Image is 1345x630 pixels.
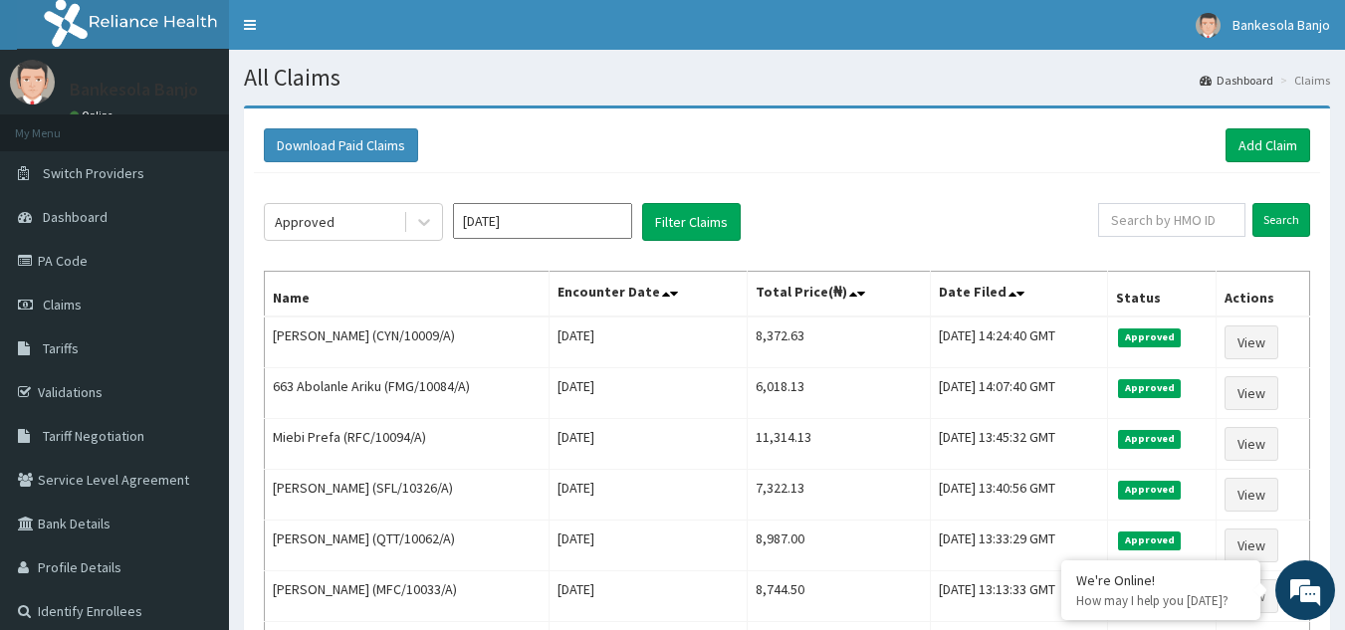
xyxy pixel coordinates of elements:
[43,339,79,357] span: Tariffs
[1196,13,1221,38] img: User Image
[1225,528,1278,562] a: View
[1216,272,1309,317] th: Actions
[931,272,1108,317] th: Date Filed
[747,316,931,368] td: 8,372.63
[1076,592,1245,609] p: How may I help you today?
[747,419,931,470] td: 11,314.13
[931,571,1108,622] td: [DATE] 13:13:33 GMT
[43,164,144,182] span: Switch Providers
[70,81,198,99] p: Bankesola Banjo
[931,470,1108,521] td: [DATE] 13:40:56 GMT
[1233,16,1330,34] span: Bankesola Banjo
[43,208,108,226] span: Dashboard
[43,296,82,314] span: Claims
[931,419,1108,470] td: [DATE] 13:45:32 GMT
[275,212,335,232] div: Approved
[931,521,1108,571] td: [DATE] 13:33:29 GMT
[453,203,632,239] input: Select Month and Year
[747,470,931,521] td: 7,322.13
[1225,427,1278,461] a: View
[1118,328,1181,346] span: Approved
[1252,203,1310,237] input: Search
[43,427,144,445] span: Tariff Negotiation
[265,571,550,622] td: [PERSON_NAME] (MFC/10033/A)
[1118,531,1181,549] span: Approved
[70,108,117,122] a: Online
[1118,379,1181,397] span: Approved
[549,368,747,419] td: [DATE]
[265,316,550,368] td: [PERSON_NAME] (CYN/10009/A)
[265,419,550,470] td: Miebi Prefa (RFC/10094/A)
[1108,272,1216,317] th: Status
[1225,325,1278,359] a: View
[549,571,747,622] td: [DATE]
[549,419,747,470] td: [DATE]
[10,60,55,105] img: User Image
[1225,478,1278,512] a: View
[549,470,747,521] td: [DATE]
[265,470,550,521] td: [PERSON_NAME] (SFL/10326/A)
[264,128,418,162] button: Download Paid Claims
[244,65,1330,91] h1: All Claims
[931,368,1108,419] td: [DATE] 14:07:40 GMT
[1200,72,1273,89] a: Dashboard
[1225,376,1278,410] a: View
[1275,72,1330,89] li: Claims
[642,203,741,241] button: Filter Claims
[549,272,747,317] th: Encounter Date
[1098,203,1245,237] input: Search by HMO ID
[549,521,747,571] td: [DATE]
[1118,430,1181,448] span: Approved
[265,521,550,571] td: [PERSON_NAME] (QTT/10062/A)
[1076,571,1245,589] div: We're Online!
[747,368,931,419] td: 6,018.13
[265,368,550,419] td: 663 Abolanle Ariku (FMG/10084/A)
[747,272,931,317] th: Total Price(₦)
[747,571,931,622] td: 8,744.50
[1226,128,1310,162] a: Add Claim
[747,521,931,571] td: 8,987.00
[265,272,550,317] th: Name
[931,316,1108,368] td: [DATE] 14:24:40 GMT
[549,316,747,368] td: [DATE]
[1118,481,1181,499] span: Approved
